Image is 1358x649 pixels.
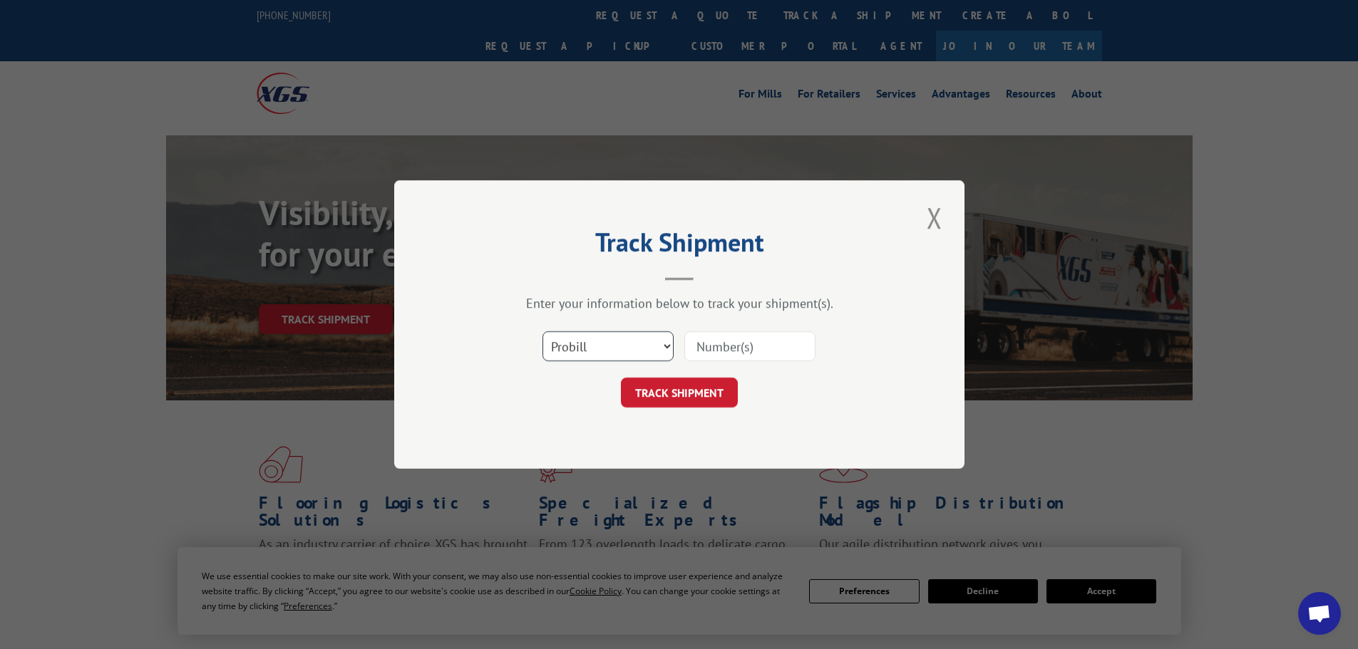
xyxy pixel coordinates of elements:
[684,331,816,361] input: Number(s)
[465,295,893,311] div: Enter your information below to track your shipment(s).
[621,378,738,407] button: TRACK SHIPMENT
[465,232,893,259] h2: Track Shipment
[922,198,947,237] button: Close modal
[1298,592,1341,635] a: Open chat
